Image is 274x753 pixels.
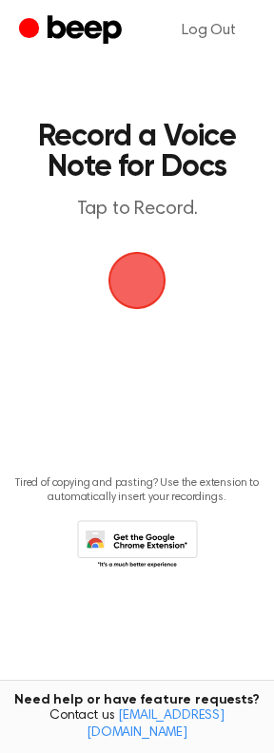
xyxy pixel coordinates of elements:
[34,122,240,183] h1: Record a Voice Note for Docs
[108,252,166,309] img: Beep Logo
[15,476,259,505] p: Tired of copying and pasting? Use the extension to automatically insert your recordings.
[19,12,127,49] a: Beep
[34,198,240,222] p: Tap to Record.
[87,709,225,740] a: [EMAIL_ADDRESS][DOMAIN_NAME]
[163,8,255,53] a: Log Out
[11,708,263,742] span: Contact us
